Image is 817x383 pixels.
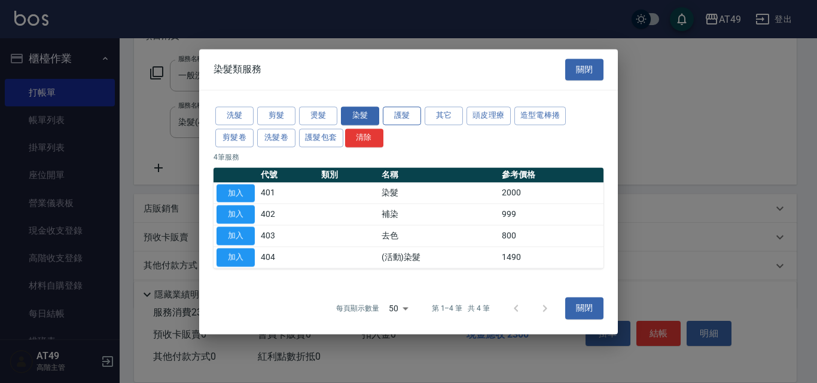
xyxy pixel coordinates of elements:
td: 補染 [379,204,499,225]
button: 護髮包套 [299,128,343,147]
div: 50 [384,292,413,324]
button: 加入 [217,248,255,266]
button: 頭皮理療 [467,106,511,125]
td: 染髮 [379,182,499,204]
button: 剪髮卷 [215,128,254,147]
td: (活動)染髮 [379,247,499,268]
button: 造型電棒捲 [514,106,566,125]
button: 加入 [217,206,255,224]
p: 第 1–4 筆 共 4 筆 [432,303,490,314]
button: 清除 [345,128,383,147]
button: 剪髮 [257,106,295,125]
td: 404 [258,247,318,268]
button: 護髮 [383,106,421,125]
button: 其它 [425,106,463,125]
button: 洗髮卷 [257,128,295,147]
td: 403 [258,225,318,247]
td: 800 [499,225,603,247]
th: 名稱 [379,167,499,183]
th: 參考價格 [499,167,603,183]
button: 關閉 [565,298,603,320]
td: 1490 [499,247,603,268]
button: 燙髮 [299,106,337,125]
span: 染髮類服務 [214,63,261,75]
p: 4 筆服務 [214,152,603,163]
td: 去色 [379,225,499,247]
td: 999 [499,204,603,225]
button: 加入 [217,184,255,203]
td: 402 [258,204,318,225]
p: 每頁顯示數量 [336,303,379,314]
th: 代號 [258,167,318,183]
th: 類別 [318,167,379,183]
button: 加入 [217,226,255,245]
button: 關閉 [565,59,603,81]
td: 2000 [499,182,603,204]
td: 401 [258,182,318,204]
button: 染髮 [341,106,379,125]
button: 洗髮 [215,106,254,125]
